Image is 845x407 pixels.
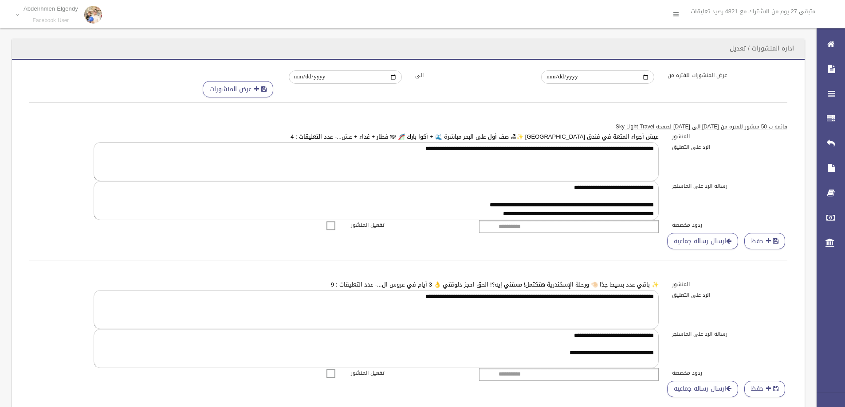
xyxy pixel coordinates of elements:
[744,381,785,397] button: حفظ
[667,233,738,249] a: ارسال رساله جماعيه
[344,220,473,230] label: تفعيل المنشور
[665,368,794,378] label: ردود مخصصه
[665,290,794,300] label: الرد على التعليق
[667,381,738,397] a: ارسال رساله جماعيه
[409,70,535,80] label: الى
[291,131,659,142] a: عيش أجواء المتعة في فندق [GEOGRAPHIC_DATA] ✨🏖 صف أول على البحر مباشرة 🌊 + أكوا بارك 🎢 🍽 فطار + غد...
[665,142,794,152] label: الرد على التعليق
[24,17,78,24] small: Facebook User
[665,329,794,339] label: رساله الرد على الماسنجر
[344,368,473,378] label: تفعيل المنشور
[616,122,787,132] u: قائمه ب 50 منشور للفتره من [DATE] الى [DATE] لصفحه Sky Light Travel
[203,81,273,97] button: عرض المنشورات
[665,181,794,191] label: رساله الرد على الماسنجر
[719,40,805,57] header: اداره المنشورات / تعديل
[661,70,787,80] label: عرض المنشورات للفتره من
[744,233,785,249] button: حفظ
[665,279,794,289] label: المنشور
[24,5,78,12] p: Abdelrhmen Elgendy
[331,279,659,290] a: ✨ باقي عدد بسيط جدًا 🤏🏻 ورحلة الإسكندرية هتكتمل! مستني إيه؟! الحق احجز دلوقتي 👌 3 أيام في عروس ال...
[665,132,794,141] label: المنشور
[665,220,794,230] label: ردود مخصصه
